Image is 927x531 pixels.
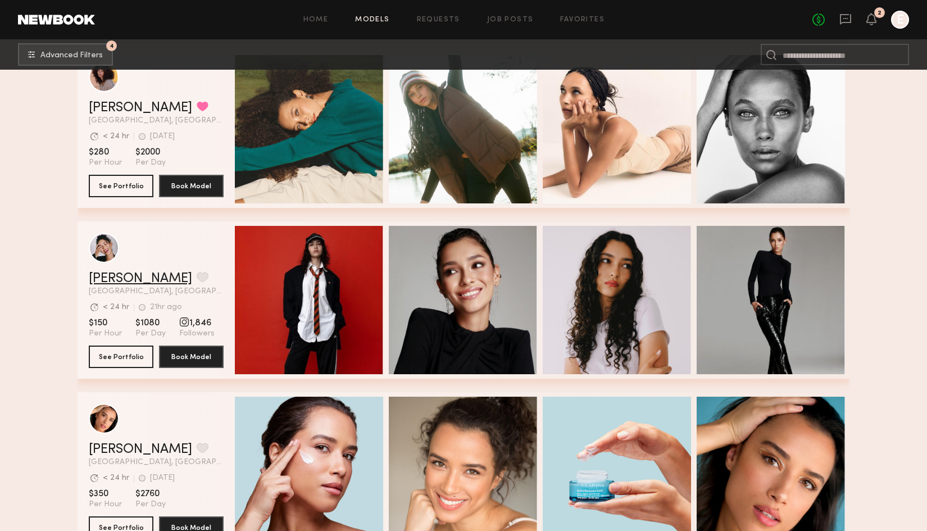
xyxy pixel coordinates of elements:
[40,52,103,60] span: Advanced Filters
[89,158,122,168] span: Per Hour
[159,346,224,368] button: Book Model
[179,317,215,329] span: 1,846
[89,459,224,466] span: [GEOGRAPHIC_DATA], [GEOGRAPHIC_DATA]
[417,16,460,24] a: Requests
[18,43,113,66] button: 4Advanced Filters
[150,474,175,482] div: [DATE]
[89,346,153,368] button: See Portfolio
[150,303,182,311] div: 21hr ago
[135,317,166,329] span: $1080
[487,16,534,24] a: Job Posts
[103,474,129,482] div: < 24 hr
[89,288,224,296] span: [GEOGRAPHIC_DATA], [GEOGRAPHIC_DATA]
[179,329,215,339] span: Followers
[89,101,192,115] a: [PERSON_NAME]
[878,10,881,16] div: 2
[89,488,122,500] span: $350
[135,147,166,158] span: $2000
[135,158,166,168] span: Per Day
[89,443,192,456] a: [PERSON_NAME]
[110,43,114,48] span: 4
[135,488,166,500] span: $2760
[89,272,192,285] a: [PERSON_NAME]
[150,133,175,140] div: [DATE]
[89,117,224,125] span: [GEOGRAPHIC_DATA], [GEOGRAPHIC_DATA]
[159,175,224,197] button: Book Model
[89,175,153,197] button: See Portfolio
[303,16,329,24] a: Home
[135,500,166,510] span: Per Day
[89,500,122,510] span: Per Hour
[89,317,122,329] span: $150
[135,329,166,339] span: Per Day
[103,303,129,311] div: < 24 hr
[89,147,122,158] span: $280
[103,133,129,140] div: < 24 hr
[891,11,909,29] a: E
[355,16,389,24] a: Models
[560,16,605,24] a: Favorites
[89,329,122,339] span: Per Hour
